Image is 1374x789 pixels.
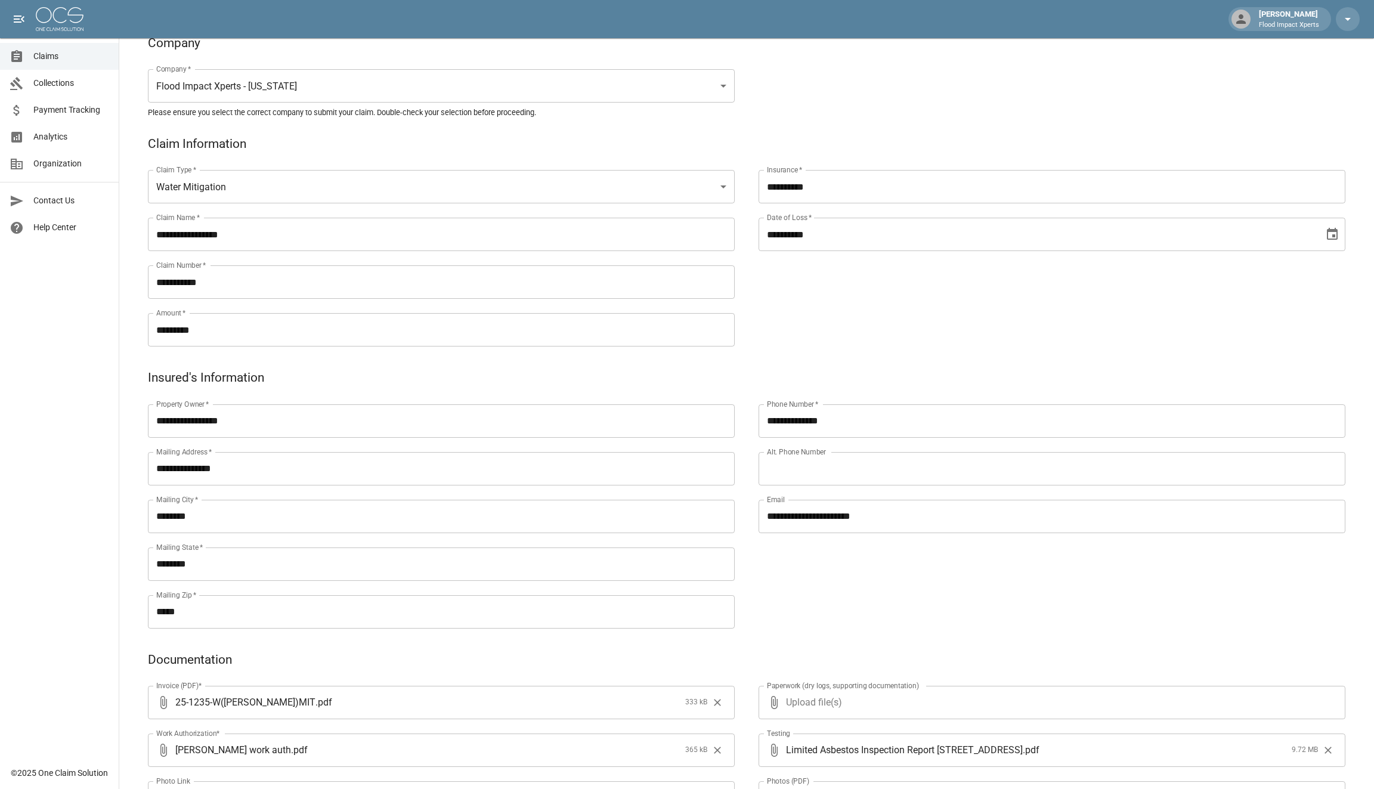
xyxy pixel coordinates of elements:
label: Photo Link [156,776,190,786]
label: Amount [156,308,186,318]
label: Mailing Address [156,447,212,457]
span: . pdf [315,695,332,709]
span: . pdf [291,743,308,757]
span: [PERSON_NAME] work auth [175,743,291,757]
label: Alt. Phone Number [767,447,826,457]
span: 25-1235-W([PERSON_NAME])MIT [175,695,315,709]
label: Mailing State [156,542,203,552]
span: . pdf [1023,743,1039,757]
span: Contact Us [33,194,109,207]
label: Date of Loss [767,212,812,222]
label: Mailing City [156,494,199,505]
label: Invoice (PDF)* [156,680,202,691]
img: ocs-logo-white-transparent.png [36,7,83,31]
div: Flood Impact Xperts - [US_STATE] [148,69,735,103]
h5: Please ensure you select the correct company to submit your claim. Double-check your selection be... [148,107,1345,117]
div: © 2025 One Claim Solution [11,767,108,779]
span: Upload file(s) [786,686,1313,719]
label: Email [767,494,785,505]
span: Help Center [33,221,109,234]
label: Claim Type [156,165,196,175]
button: Clear [708,741,726,759]
label: Company [156,64,191,74]
button: Clear [1319,741,1337,759]
label: Insurance [767,165,802,175]
label: Work Authorization* [156,728,220,738]
label: Property Owner [156,399,209,409]
label: Paperwork (dry logs, supporting documentation) [767,680,919,691]
label: Mailing Zip [156,590,197,600]
label: Claim Number [156,260,206,270]
label: Claim Name [156,212,200,222]
span: 9.72 MB [1292,744,1318,756]
span: Organization [33,157,109,170]
button: open drawer [7,7,31,31]
span: Collections [33,77,109,89]
button: Clear [708,694,726,711]
button: Choose date, selected date is Aug 22, 2025 [1320,222,1344,246]
div: Water Mitigation [148,170,735,203]
span: Payment Tracking [33,104,109,116]
span: 333 kB [685,697,707,708]
label: Photos (PDF) [767,776,809,786]
div: [PERSON_NAME] [1254,8,1324,30]
span: Limited Asbestos Inspection Report [STREET_ADDRESS] [786,743,1023,757]
span: Analytics [33,131,109,143]
p: Flood Impact Xperts [1259,20,1319,30]
label: Testing [767,728,790,738]
span: 365 kB [685,744,707,756]
span: Claims [33,50,109,63]
label: Phone Number [767,399,818,409]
